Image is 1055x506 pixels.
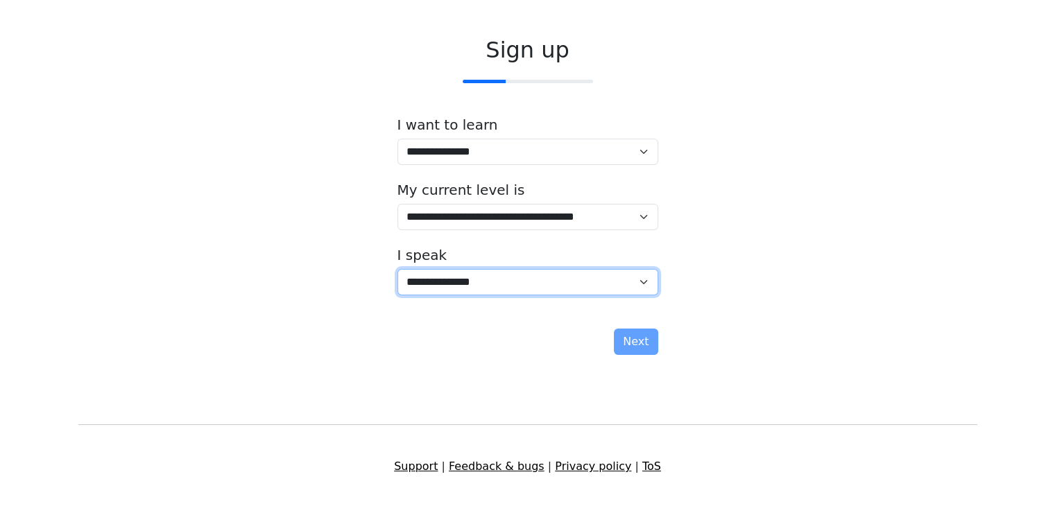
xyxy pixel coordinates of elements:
[555,460,631,473] a: Privacy policy
[70,458,986,475] div: | | |
[449,460,544,473] a: Feedback & bugs
[642,460,661,473] a: ToS
[397,116,498,133] label: I want to learn
[397,182,525,198] label: My current level is
[397,37,658,63] h2: Sign up
[394,460,438,473] a: Support
[397,247,447,263] label: I speak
